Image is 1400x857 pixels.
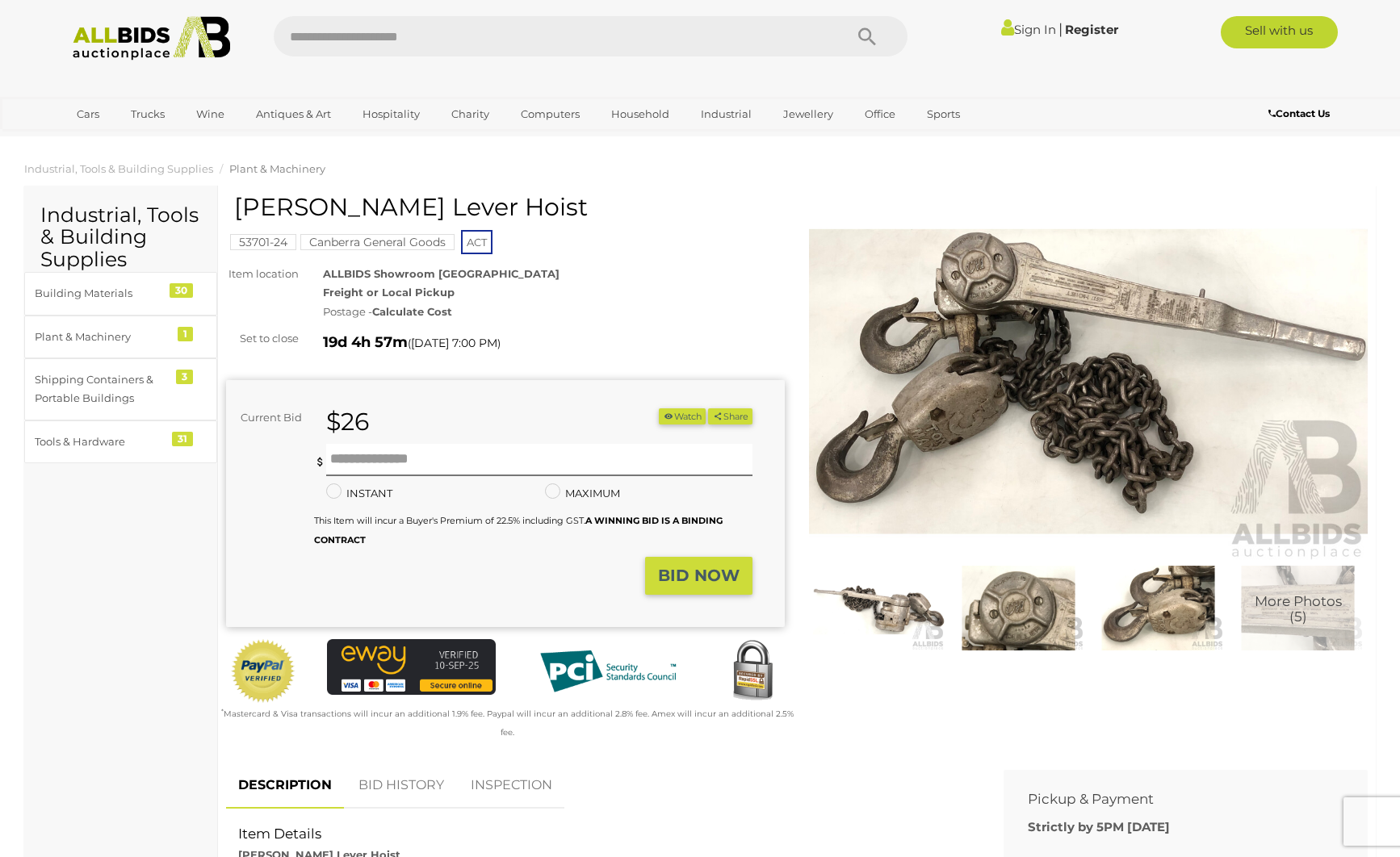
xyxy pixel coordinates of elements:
span: [DATE] 7:00 PM [411,336,497,350]
img: CM Puller Lever Hoist [953,566,1084,650]
strong: 19d 4h 57m [323,333,408,351]
a: Shipping Containers & Portable Buildings 3 [24,358,217,420]
li: Watch this item [659,408,706,425]
div: Shipping Containers & Portable Buildings [35,370,168,408]
img: CM Puller Lever Hoist [813,566,945,650]
img: Official PayPal Seal [230,639,296,704]
a: Contact Us [1268,105,1334,123]
a: Charity [441,101,500,128]
button: Share [708,408,752,425]
a: Sell with us [1221,16,1338,48]
a: Household [601,101,680,128]
img: CM Puller Lever Hoist [1092,566,1224,650]
a: Sports [916,101,970,128]
strong: $26 [326,407,369,437]
img: PCI DSS compliant [527,639,689,704]
div: Plant & Machinery [35,328,168,346]
a: Tools & Hardware 31 [24,420,217,463]
a: Antiques & Art [245,101,342,128]
img: CM Puller Lever Hoist [1232,566,1364,650]
div: 3 [176,370,193,384]
a: Office [854,101,906,128]
div: 1 [178,327,193,341]
mark: Canberra General Goods [300,234,455,250]
a: BID HISTORY [346,762,456,809]
label: MAXIMUM [545,484,620,503]
h1: [PERSON_NAME] Lever Hoist [234,194,781,220]
small: Mastercard & Visa transactions will incur an additional 1.9% fee. Paypal will incur an additional... [221,709,794,738]
small: This Item will incur a Buyer's Premium of 22.5% including GST. [314,515,723,545]
a: Hospitality [352,101,430,128]
a: Trucks [120,101,175,128]
img: Secured by Rapid SSL [720,639,785,704]
a: [GEOGRAPHIC_DATA] [66,128,202,154]
b: Contact Us [1268,107,1330,119]
div: Building Materials [35,284,168,303]
strong: BID NOW [658,566,740,585]
a: Industrial [690,101,762,128]
a: Cars [66,101,110,128]
a: Industrial, Tools & Building Supplies [24,162,213,175]
strong: Calculate Cost [372,305,452,318]
img: Allbids.com.au [64,16,239,61]
a: Canberra General Goods [300,236,455,249]
button: Watch [659,408,706,425]
a: Computers [510,101,590,128]
a: Sign In [1001,22,1056,37]
a: Plant & Machinery 1 [24,316,217,358]
span: ACT [461,230,493,254]
mark: 53701-24 [230,234,296,250]
div: Tools & Hardware [35,433,168,451]
div: Set to close [214,329,311,348]
span: | [1058,20,1063,38]
span: More Photos (5) [1255,595,1342,625]
a: More Photos(5) [1232,566,1364,650]
img: CM Puller Lever Hoist [809,202,1368,562]
b: Strictly by 5PM [DATE] [1028,819,1170,834]
div: 30 [170,283,193,298]
a: Building Materials 30 [24,272,217,315]
b: A WINNING BID IS A BINDING CONTRACT [314,515,723,545]
a: DESCRIPTION [226,762,344,809]
strong: Freight or Local Pickup [323,286,455,299]
button: BID NOW [645,557,752,595]
strong: ALLBIDS Showroom [GEOGRAPHIC_DATA] [323,267,560,280]
a: Plant & Machinery [229,162,325,175]
span: ( ) [408,337,501,349]
a: INSPECTION [459,762,564,809]
img: eWAY Payment Gateway [327,639,496,696]
div: Item location [214,265,311,283]
label: INSTANT [326,484,392,503]
h2: Pickup & Payment [1028,792,1319,807]
a: 53701-24 [230,236,296,249]
div: 31 [172,432,193,446]
div: Postage - [323,303,785,321]
a: Jewellery [773,101,844,128]
a: Register [1065,22,1118,37]
div: Current Bid [226,408,314,427]
h2: Item Details [238,826,967,842]
button: Search [827,16,907,56]
h2: Industrial, Tools & Building Supplies [40,204,201,271]
a: Wine [186,101,235,128]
